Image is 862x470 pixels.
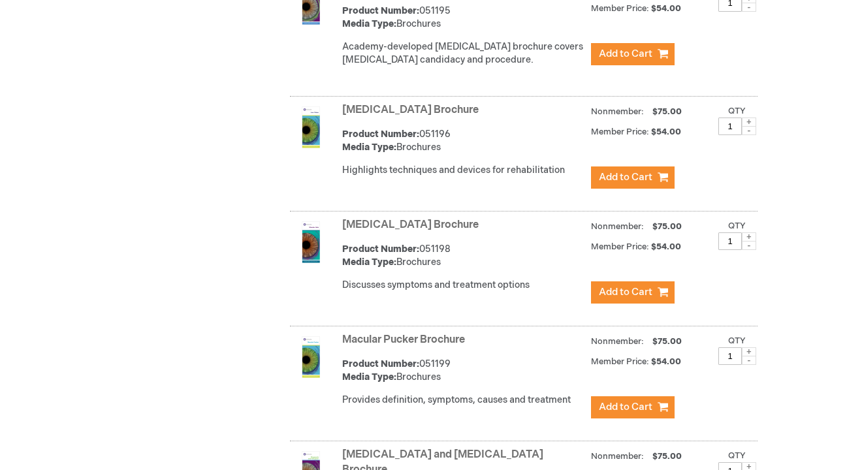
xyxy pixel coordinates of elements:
[650,106,684,117] span: $75.00
[599,286,652,298] span: Add to Cart
[591,127,649,137] strong: Member Price:
[342,243,419,255] strong: Product Number:
[342,394,584,407] div: Provides definition, symptoms, causes and treatment
[342,219,479,231] a: [MEDICAL_DATA] Brochure
[342,358,584,384] div: 051199 Brochures
[342,5,419,16] strong: Product Number:
[342,128,584,154] div: 051196 Brochures
[718,232,742,250] input: Qty
[650,221,684,232] span: $75.00
[290,221,332,263] img: Macular Hole Brochure
[591,43,675,65] button: Add to Cart
[591,104,644,120] strong: Nonmember:
[591,166,675,189] button: Add to Cart
[342,129,419,140] strong: Product Number:
[599,48,652,60] span: Add to Cart
[728,106,746,116] label: Qty
[342,257,396,268] strong: Media Type:
[342,18,396,29] strong: Media Type:
[718,347,742,365] input: Qty
[342,104,479,116] a: [MEDICAL_DATA] Brochure
[599,401,652,413] span: Add to Cart
[728,450,746,461] label: Qty
[290,106,332,148] img: Low Vision Brochure
[342,371,396,383] strong: Media Type:
[591,396,675,418] button: Add to Cart
[591,334,644,350] strong: Nonmember:
[591,242,649,252] strong: Member Price:
[342,279,584,292] div: Discusses symptoms and treatment options
[342,243,584,269] div: 051198 Brochures
[651,3,683,14] span: $54.00
[591,356,649,367] strong: Member Price:
[728,336,746,346] label: Qty
[342,164,584,177] div: Highlights techniques and devices for rehabilitation
[650,451,684,462] span: $75.00
[728,221,746,231] label: Qty
[599,171,652,183] span: Add to Cart
[591,448,644,465] strong: Nonmember:
[290,336,332,378] img: Macular Pucker Brochure
[342,5,584,31] div: 051195 Brochures
[651,242,683,252] span: $54.00
[342,358,419,369] strong: Product Number:
[651,356,683,367] span: $54.00
[591,281,675,304] button: Add to Cart
[342,40,584,67] div: Academy-developed [MEDICAL_DATA] brochure covers [MEDICAL_DATA] candidacy and procedure.
[650,336,684,347] span: $75.00
[591,3,649,14] strong: Member Price:
[342,334,465,346] a: Macular Pucker Brochure
[651,127,683,137] span: $54.00
[718,117,742,135] input: Qty
[342,142,396,153] strong: Media Type:
[591,219,644,235] strong: Nonmember:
